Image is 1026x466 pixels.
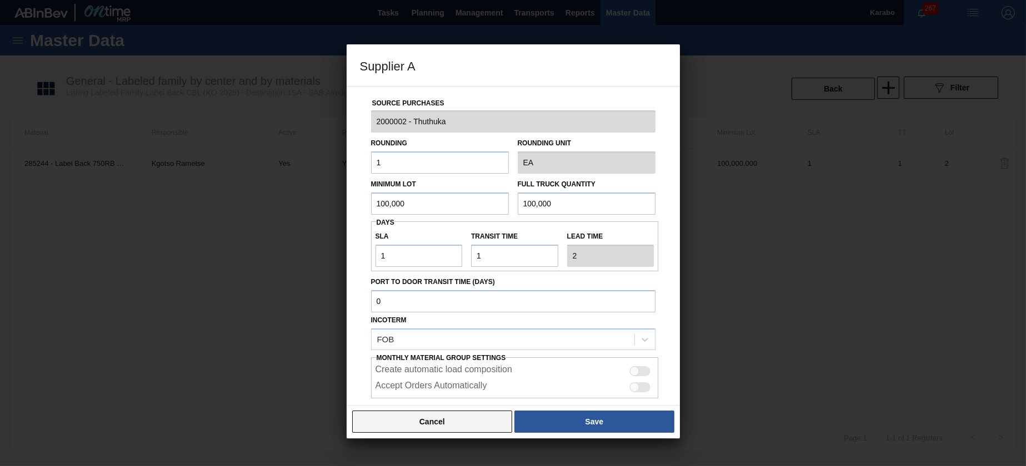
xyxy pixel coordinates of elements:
div: FOB [377,335,394,344]
label: Create automatic load composition [376,364,512,378]
label: Incoterm [371,316,407,324]
span: Monthly Material Group Settings [377,354,506,362]
label: Rounding Unit [518,135,655,151]
label: Lead time [567,229,654,245]
label: Minimum Lot [371,180,416,188]
label: Source Purchases [372,99,444,107]
span: Days [377,219,394,226]
label: Port to Door Transit Time (days) [371,274,655,290]
div: This configuration enables automatic acceptance of the order on the supplier side [371,378,659,394]
label: Accept Orders Automatically [376,381,487,394]
button: Cancel [352,411,513,433]
div: This setting enables the automatic creation of load composition on the supplier side if the order... [371,362,659,378]
button: Save [514,411,674,433]
label: SLA [376,229,463,245]
h3: Supplier A [347,44,680,87]
label: Full Truck Quantity [518,180,595,188]
label: Rounding [371,139,407,147]
label: Transit time [471,229,558,245]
